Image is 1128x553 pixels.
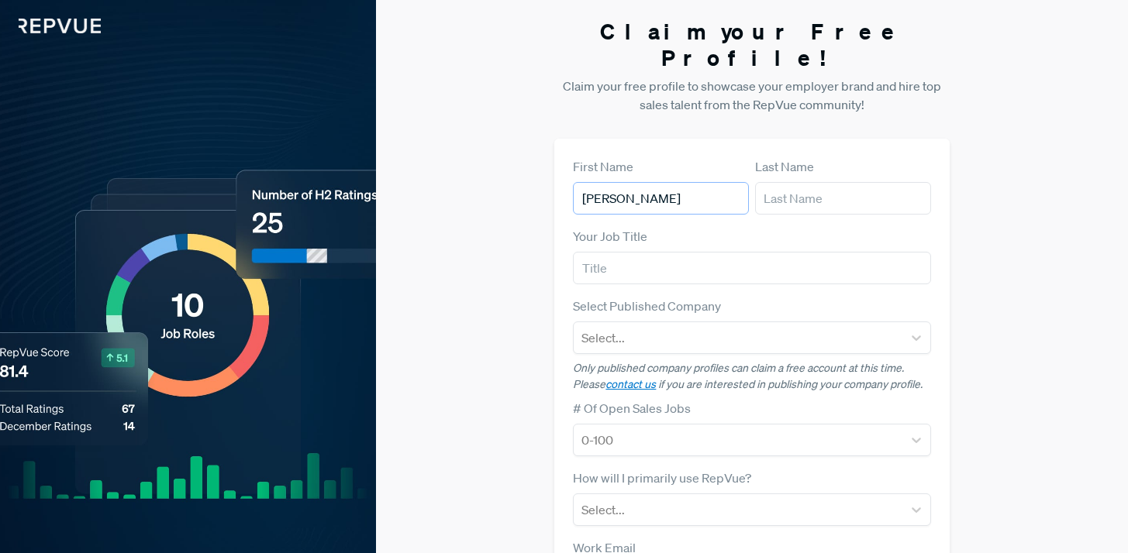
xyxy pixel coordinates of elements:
[573,399,691,417] label: # Of Open Sales Jobs
[573,182,749,215] input: First Name
[755,157,814,176] label: Last Name
[605,377,656,391] a: contact us
[573,252,930,284] input: Title
[573,469,751,487] label: How will I primarily use RepVue?
[755,182,931,215] input: Last Name
[573,227,647,246] label: Your Job Title
[573,297,721,315] label: Select Published Company
[573,360,930,393] p: Only published company profiles can claim a free account at this time. Please if you are interest...
[554,77,949,114] p: Claim your free profile to showcase your employer brand and hire top sales talent from the RepVue...
[554,19,949,70] h3: Claim your Free Profile!
[573,157,633,176] label: First Name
